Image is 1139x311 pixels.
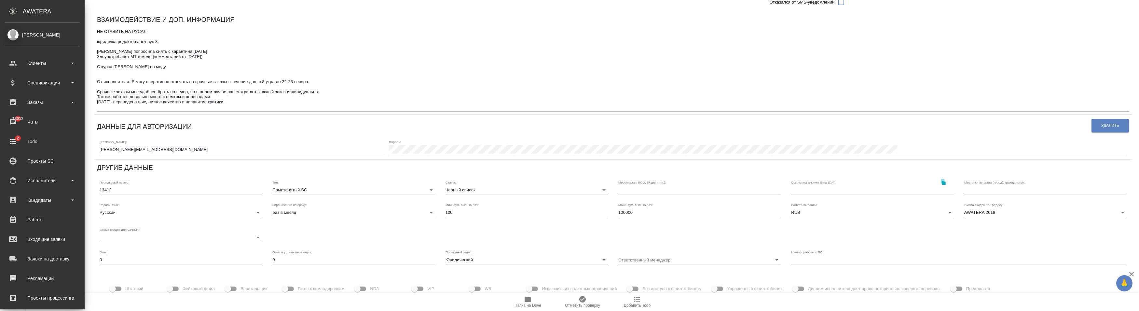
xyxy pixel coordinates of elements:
[272,181,279,184] label: Тип:
[23,5,85,18] div: AWATERA
[97,121,192,132] h6: Данные для авторизации
[272,203,307,206] label: Ограничение по сроку:
[791,250,824,254] label: Навыки работы с ПО:
[5,293,80,303] div: Проекты процессинга
[272,185,435,195] div: Самозанятый SC
[446,185,608,195] div: Черный список
[2,251,83,267] a: Заявки на доставку
[542,286,617,292] span: Исключить из валютных ограничений
[964,181,1025,184] label: Место жительства (город), гражданство:
[5,97,80,107] div: Заказы
[2,231,83,247] a: Входящие заявки
[8,115,27,122] span: 18012
[791,208,954,217] div: RUB
[5,156,80,166] div: Проекты SC
[555,293,610,311] button: Отметить проверку
[446,203,479,206] label: Мин. сум. вып. за раз:
[618,203,653,206] label: Макс. сум. вып. за раз:
[808,286,940,292] span: Диплом исполнителя дает право нотариально заверять переводы
[964,208,1127,217] div: AWATERA 2018
[1101,123,1119,128] span: Удалить
[97,14,235,25] h6: Взаимодействие и доп. информация
[565,303,600,308] span: Отметить проверку
[446,181,457,184] label: Статус:
[13,135,23,141] span: 2
[125,286,143,292] span: Штатный
[610,293,665,311] button: Добавить Todo
[272,250,312,254] label: Опыт в устных переводах:
[370,286,379,292] span: NDA
[2,212,83,228] a: Работы
[5,274,80,283] div: Рекламации
[772,255,781,264] button: Open
[5,195,80,205] div: Кандидаты
[966,286,990,292] span: Предоплата
[485,286,491,292] span: W8
[599,255,609,264] button: Open
[501,293,555,311] button: Папка на Drive
[97,29,1129,110] textarea: НЕ СТАВИТЬ НА РУСАЛ юридичка редактор англ-рус 8, [PERSON_NAME] попросила снять с карантина [DATE...
[642,286,701,292] span: Без доступа к фрил-кабинету
[5,234,80,244] div: Входящие заявки
[5,215,80,225] div: Работы
[2,153,83,169] a: Проекты SC
[272,208,435,217] div: раз в месяц
[446,250,473,254] label: Проектный отдел:
[1091,119,1129,132] button: Удалить
[183,286,215,292] span: Фейковый фрил
[427,286,434,292] span: VIP
[5,137,80,146] div: Todo
[2,290,83,306] a: Проекты процессинга
[5,31,80,38] div: [PERSON_NAME]
[5,58,80,68] div: Клиенты
[100,203,119,206] label: Родной язык:
[2,270,83,287] a: Рекламации
[5,78,80,88] div: Спецификации
[389,140,401,143] label: Пароль:
[100,208,262,217] div: Русский
[937,175,950,189] button: Скопировать ссылку
[100,250,109,254] label: Опыт:
[2,133,83,150] a: 2Todo
[618,181,666,184] label: Мессенджер (ICQ, Skype и т.п.):
[5,254,80,264] div: Заявки на доставку
[5,176,80,185] div: Исполнители
[100,181,129,184] label: Порядковый номер:
[240,286,267,292] span: Верстальщик
[298,286,344,292] span: Готов к командировкам
[515,303,541,308] span: Папка на Drive
[97,162,153,173] h6: Другие данные
[1119,276,1130,290] span: 🙏
[791,181,836,184] label: Ссылка на аккаунт SmartCAT:
[100,228,140,231] label: Схема скидок для GPEMT:
[100,140,127,143] label: [PERSON_NAME]:
[5,117,80,127] div: Чаты
[727,286,782,292] span: Упрощенный фрил-кабинет
[1116,275,1132,291] button: 🙏
[624,303,651,308] span: Добавить Todo
[964,203,1003,206] label: Схема скидок по Традосу:
[2,114,83,130] a: 18012Чаты
[791,203,817,206] label: Валюта выплаты:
